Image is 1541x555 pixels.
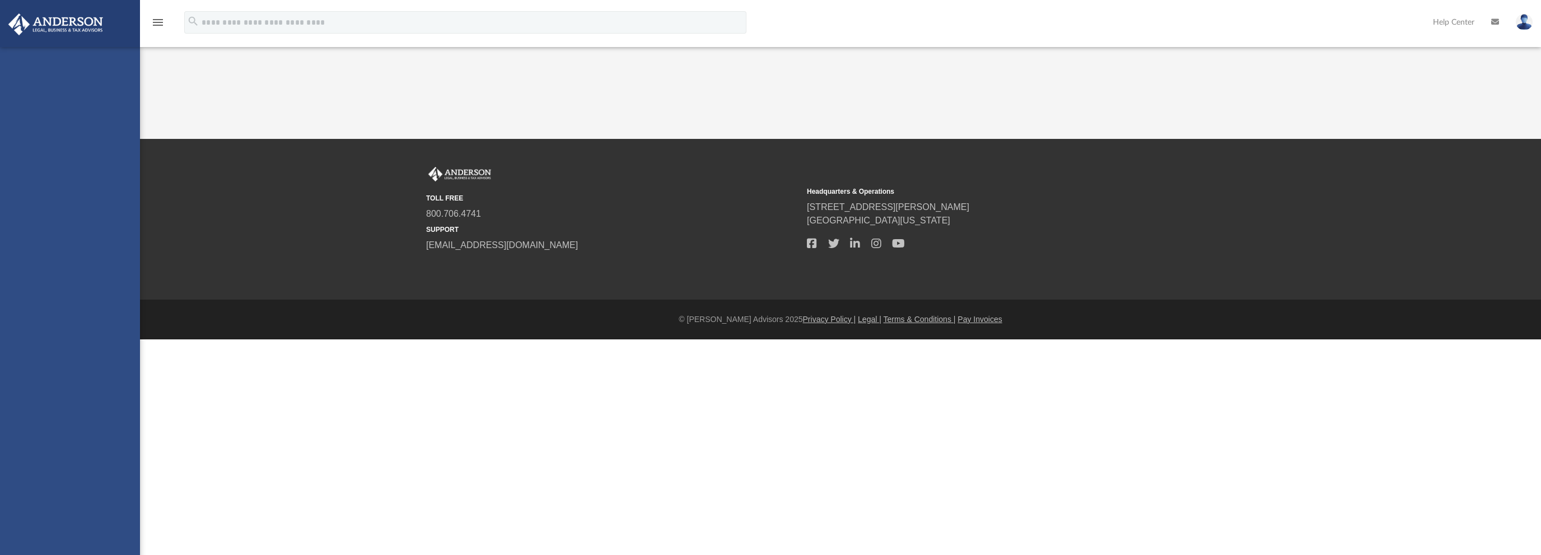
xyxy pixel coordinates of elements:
[858,315,881,324] a: Legal |
[803,315,856,324] a: Privacy Policy |
[426,193,799,203] small: TOLL FREE
[151,21,165,29] a: menu
[5,13,106,35] img: Anderson Advisors Platinum Portal
[807,202,969,212] a: [STREET_ADDRESS][PERSON_NAME]
[1516,14,1533,30] img: User Pic
[187,15,199,27] i: search
[426,240,578,250] a: [EMAIL_ADDRESS][DOMAIN_NAME]
[807,216,950,225] a: [GEOGRAPHIC_DATA][US_STATE]
[807,186,1180,197] small: Headquarters & Operations
[426,209,481,218] a: 800.706.4741
[426,167,493,181] img: Anderson Advisors Platinum Portal
[958,315,1002,324] a: Pay Invoices
[884,315,956,324] a: Terms & Conditions |
[140,314,1541,325] div: © [PERSON_NAME] Advisors 2025
[426,225,799,235] small: SUPPORT
[151,16,165,29] i: menu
